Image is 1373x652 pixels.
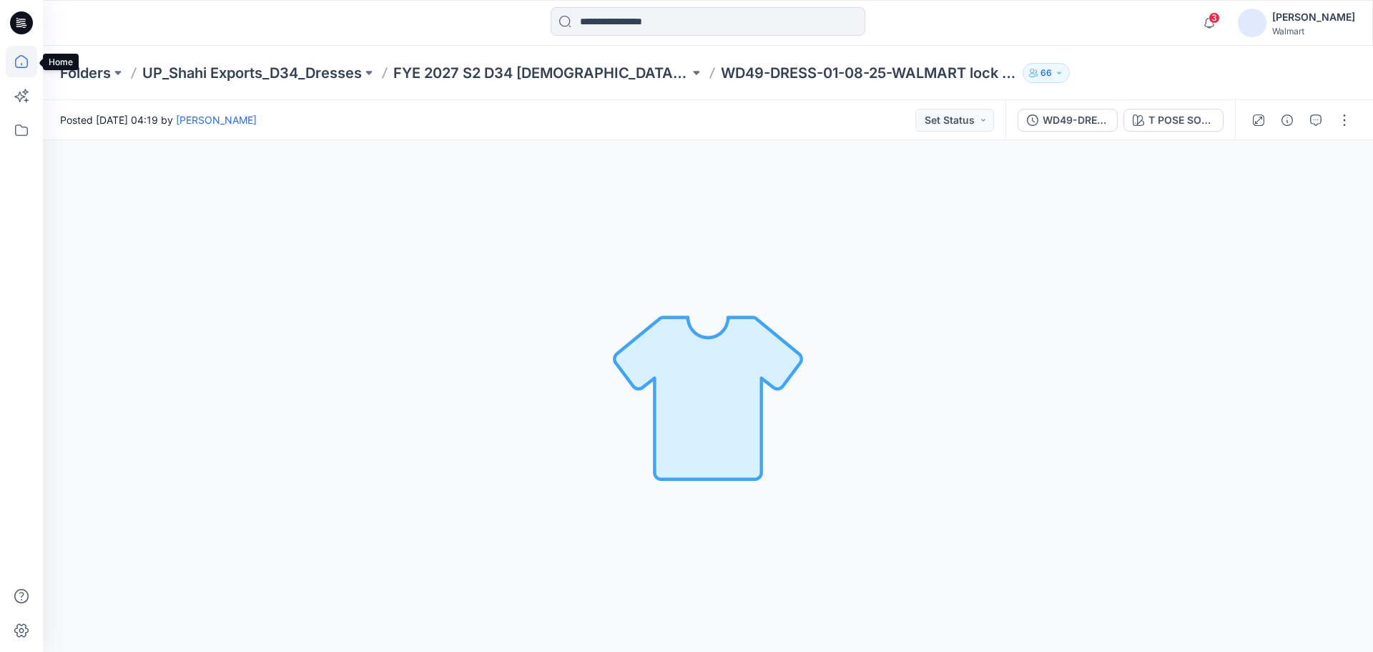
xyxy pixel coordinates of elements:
[1043,112,1108,128] div: WD49-DRESS-01-08-25-WALMART lock last
[1148,112,1214,128] div: T POSE SOFT SILVER
[1276,109,1299,132] button: Details
[142,63,362,83] a: UP_Shahi Exports_D34_Dresses
[1123,109,1224,132] button: T POSE SOFT SILVER
[721,63,1017,83] p: WD49-DRESS-01-08-25-WALMART lock last
[1272,26,1355,37] div: Walmart
[393,63,689,83] a: FYE 2027 S2 D34 [DEMOGRAPHIC_DATA] Dresses - Shahi
[1209,12,1220,24] span: 3
[1238,9,1266,37] img: avatar
[1272,9,1355,26] div: [PERSON_NAME]
[1040,65,1052,81] p: 66
[60,63,111,83] a: Folders
[608,296,808,497] img: No Outline
[1023,63,1070,83] button: 66
[60,112,257,127] span: Posted [DATE] 04:19 by
[176,114,257,126] a: [PERSON_NAME]
[1018,109,1118,132] button: WD49-DRESS-01-08-25-WALMART lock last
